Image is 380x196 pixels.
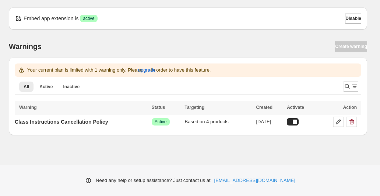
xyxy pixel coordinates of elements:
[19,105,37,110] span: Warning
[345,16,361,21] span: Disable
[27,66,211,74] p: Your current plan is limited with 1 warning only. Please in order to have this feature.
[138,64,156,76] button: upgrade
[138,66,156,74] span: upgrade
[39,84,53,90] span: Active
[24,15,78,22] p: Embed app extension is
[15,116,108,128] a: Class Instructions Cancellation Policy
[256,105,272,110] span: Created
[152,105,165,110] span: Status
[15,118,108,125] p: Class Instructions Cancellation Policy
[344,81,358,92] button: Search and filter results
[83,16,94,21] span: active
[63,84,80,90] span: Inactive
[24,84,29,90] span: All
[155,119,167,125] span: Active
[287,105,304,110] span: Activate
[214,177,295,184] a: [EMAIL_ADDRESS][DOMAIN_NAME]
[256,118,282,125] div: [DATE]
[345,13,361,24] button: Disable
[185,105,205,110] span: Targeting
[185,118,252,125] div: Based on 4 products
[9,42,42,51] h2: Warnings
[343,105,357,110] span: Action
